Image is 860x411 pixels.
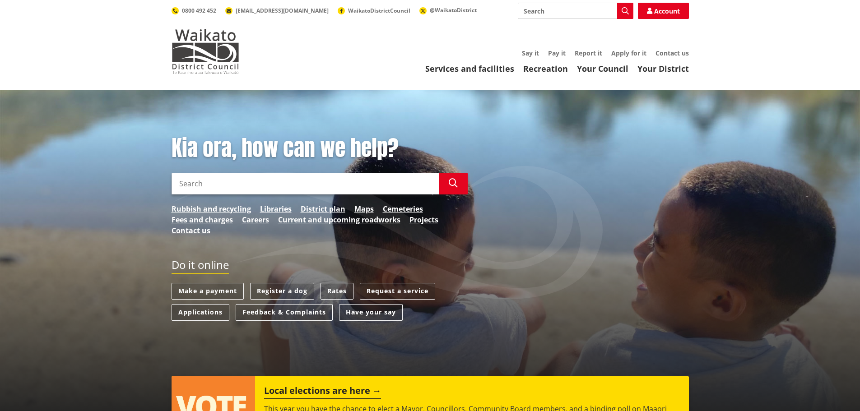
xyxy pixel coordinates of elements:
[172,203,251,214] a: Rubbish and recycling
[637,63,689,74] a: Your District
[522,49,539,57] a: Say it
[182,7,216,14] span: 0800 492 452
[242,214,269,225] a: Careers
[548,49,566,57] a: Pay it
[518,3,633,19] input: Search input
[655,49,689,57] a: Contact us
[250,283,314,300] a: Register a dog
[301,203,345,214] a: District plan
[523,63,568,74] a: Recreation
[172,225,210,236] a: Contact us
[611,49,646,57] a: Apply for it
[348,7,410,14] span: WaikatoDistrictCouncil
[575,49,602,57] a: Report it
[339,304,403,321] a: Have your say
[409,214,438,225] a: Projects
[264,385,381,399] h2: Local elections are here
[172,135,468,162] h1: Kia ora, how can we help?
[172,214,233,225] a: Fees and charges
[577,63,628,74] a: Your Council
[172,283,244,300] a: Make a payment
[172,7,216,14] a: 0800 492 452
[225,7,329,14] a: [EMAIL_ADDRESS][DOMAIN_NAME]
[338,7,410,14] a: WaikatoDistrictCouncil
[172,29,239,74] img: Waikato District Council - Te Kaunihera aa Takiwaa o Waikato
[172,173,439,194] input: Search input
[425,63,514,74] a: Services and facilities
[236,7,329,14] span: [EMAIL_ADDRESS][DOMAIN_NAME]
[172,259,229,274] h2: Do it online
[260,203,292,214] a: Libraries
[236,304,333,321] a: Feedback & Complaints
[278,214,400,225] a: Current and upcoming roadworks
[383,203,423,214] a: Cemeteries
[638,3,689,19] a: Account
[430,6,477,14] span: @WaikatoDistrict
[321,283,353,300] a: Rates
[354,203,374,214] a: Maps
[419,6,477,14] a: @WaikatoDistrict
[172,304,229,321] a: Applications
[360,283,435,300] a: Request a service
